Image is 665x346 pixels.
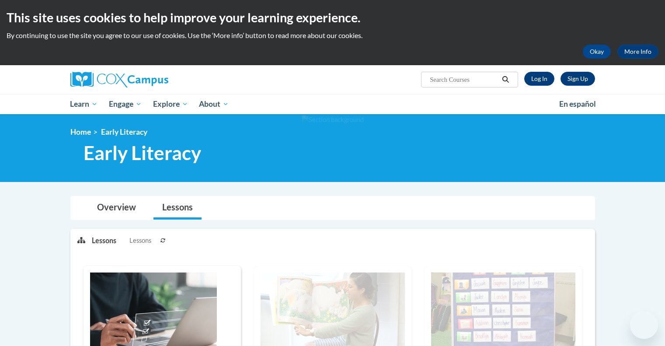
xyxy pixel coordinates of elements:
[561,72,595,86] a: Register
[109,99,142,109] span: Engage
[7,31,658,40] p: By continuing to use the site you agree to our use of cookies. Use the ‘More info’ button to read...
[153,99,188,109] span: Explore
[70,72,168,87] img: Cox Campus
[153,196,202,220] a: Lessons
[92,236,116,245] p: Lessons
[70,99,97,109] span: Learn
[583,45,611,59] button: Okay
[129,236,151,245] span: Lessons
[429,74,499,85] input: Search Courses
[57,94,608,114] div: Main menu
[84,141,201,164] span: Early Literacy
[617,45,658,59] a: More Info
[199,99,229,109] span: About
[147,94,194,114] a: Explore
[7,9,658,26] h2: This site uses cookies to help improve your learning experience.
[559,99,596,108] span: En español
[88,196,145,220] a: Overview
[65,94,104,114] a: Learn
[499,74,512,85] button: Search
[103,94,147,114] a: Engage
[554,95,602,113] a: En español
[630,311,658,339] iframe: Button to launch messaging window
[302,115,364,125] img: Section background
[193,94,234,114] a: About
[70,72,237,87] a: Cox Campus
[70,127,91,136] a: Home
[524,72,554,86] a: Log In
[101,127,147,136] span: Early Literacy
